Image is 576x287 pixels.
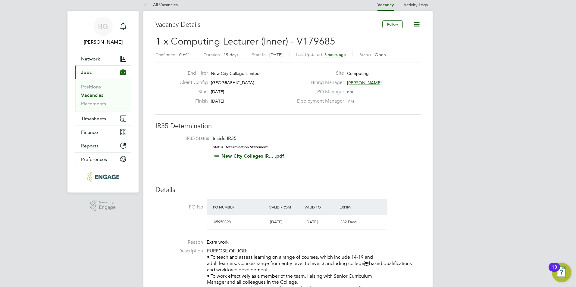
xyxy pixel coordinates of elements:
h3: Vacancy Details [155,20,382,29]
label: Hiring Manager [293,79,344,86]
span: 3 hours ago [324,52,346,57]
a: Vacancies [81,92,103,98]
span: 05950398 [214,219,231,224]
button: Preferences [75,153,131,166]
span: 0 of 1 [179,52,190,57]
a: Powered byEngage [90,200,116,211]
span: Timesheets [81,116,106,122]
span: [DATE] [269,52,283,57]
span: [DATE] [211,98,224,104]
button: Finance [75,125,131,139]
label: Duration [204,52,220,57]
a: Go to home page [75,172,131,182]
h3: IR35 Determination [155,122,421,131]
a: Positions [81,84,101,90]
button: Reports [75,139,131,152]
span: BG [98,23,108,30]
a: BG[PERSON_NAME] [75,17,131,46]
label: Reason [155,239,203,245]
button: Jobs [75,66,131,79]
a: Activity Logs [403,2,428,8]
strong: Status Determination Statement [213,145,268,149]
div: Valid To [303,202,338,212]
div: PO Number [211,202,268,212]
span: [PERSON_NAME] [347,80,382,85]
span: [DATE] [305,219,318,224]
label: Description [155,248,203,254]
span: New City College Limited [211,71,260,76]
span: Preferences [81,156,107,162]
span: 1 x Computing Lecturer (Inner) - V179685 [155,35,335,47]
label: Status [359,52,371,57]
label: Last Updated [296,52,322,57]
span: [DATE] [211,89,224,94]
div: 13 [552,267,557,275]
a: Placements [81,101,106,106]
span: Network [81,56,100,62]
h3: Details [155,186,421,194]
button: Timesheets [75,112,131,125]
button: Network [75,52,131,65]
label: Site [293,70,344,76]
label: PO No [155,204,203,210]
label: Finish [175,98,208,104]
label: Client Config [175,79,208,86]
span: Inside IR35 [213,135,236,141]
label: Start In [252,52,266,57]
span: Finance [81,129,98,135]
span: Powered by [99,200,116,205]
span: Extra work [207,239,229,245]
span: Engage [99,205,116,210]
span: [GEOGRAPHIC_DATA] [211,80,254,85]
button: Open Resource Center, 13 new notifications [552,263,571,282]
div: Valid From [268,202,303,212]
span: 19 days [224,52,238,57]
span: 332 Days [340,219,357,224]
label: End Hirer [175,70,208,76]
nav: Main navigation [67,11,139,193]
label: Confirmed [155,52,176,57]
a: Vacancy [377,2,394,8]
div: Expiry [338,202,373,212]
span: Jobs [81,69,92,75]
img: carbonrecruitment-logo-retina.png [87,172,119,182]
span: Open [375,52,386,57]
span: Becky Green [75,39,131,46]
div: Jobs [75,79,131,112]
label: PO Manager [293,89,344,95]
span: Reports [81,143,99,149]
label: Start [175,89,208,95]
button: Follow [382,20,403,28]
label: IR35 Status [161,135,209,142]
span: n/a [348,98,354,104]
span: Computing [347,71,369,76]
a: All Vacancies [143,2,178,8]
a: New City Colleges IR... .pdf [221,153,284,159]
span: [DATE] [270,219,282,224]
label: Deployment Manager [293,98,344,104]
span: n/a [347,89,353,94]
